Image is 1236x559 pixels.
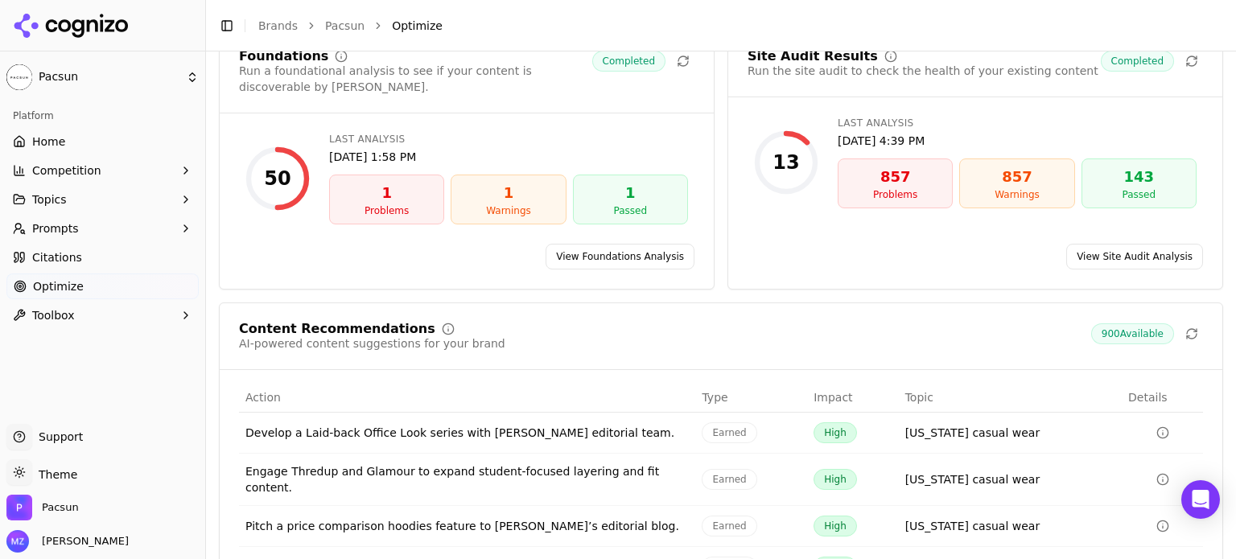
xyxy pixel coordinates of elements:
[264,166,290,191] div: 50
[6,530,29,553] img: Mera Zhang
[748,63,1098,79] div: Run the site audit to check the health of your existing content
[702,516,756,536] span: Earned
[33,278,84,294] span: Optimize
[6,245,199,270] a: Citations
[32,468,77,481] span: Theme
[392,18,443,34] span: Optimize
[32,134,65,150] span: Home
[1091,323,1174,344] span: 900 Available
[966,166,1067,188] div: 857
[1101,51,1174,72] span: Completed
[336,182,437,204] div: 1
[1089,188,1189,201] div: Passed
[245,463,689,495] div: Engage Thredup and Glamour to expand student-focused layering and fit content.
[6,129,199,154] a: Home
[905,471,1040,487] a: [US_STATE] casual wear
[592,51,665,72] span: Completed
[42,500,79,515] span: Pacsun
[845,188,946,201] div: Problems
[35,534,129,549] span: [PERSON_NAME]
[814,422,857,443] span: High
[32,307,75,323] span: Toolbox
[39,70,179,84] span: Pacsun
[1089,166,1189,188] div: 143
[32,191,67,208] span: Topics
[239,50,328,63] div: Foundations
[245,425,689,441] div: Develop a Laid-back Office Look series with [PERSON_NAME] editorial team.
[6,273,199,299] a: Optimize
[1066,244,1203,269] a: View Site Audit Analysis
[32,220,79,236] span: Prompts
[905,425,1040,441] a: [US_STATE] casual wear
[6,495,79,520] button: Open organization switcher
[905,518,1040,534] a: [US_STATE] casual wear
[6,495,32,520] img: Pacsun
[580,182,681,204] div: 1
[838,117,1197,129] div: Last Analysis
[239,335,505,351] div: AI-powered content suggestions for your brand
[458,204,558,217] div: Warnings
[702,469,756,490] span: Earned
[966,188,1067,201] div: Warnings
[239,63,592,95] div: Run a foundational analysis to see if your content is discoverable by [PERSON_NAME].
[580,204,681,217] div: Passed
[336,204,437,217] div: Problems
[546,244,694,269] a: View Foundations Analysis
[702,389,801,405] div: Type
[845,166,946,188] div: 857
[325,18,365,34] a: Pacsun
[1181,480,1220,519] div: Open Intercom Messenger
[6,302,199,328] button: Toolbox
[32,162,101,179] span: Competition
[814,389,892,405] div: Impact
[32,249,82,265] span: Citations
[1128,389,1197,405] div: Details
[814,469,857,490] span: High
[6,158,199,183] button: Competition
[702,422,756,443] span: Earned
[258,18,1191,34] nav: breadcrumb
[838,133,1197,149] div: [DATE] 4:39 PM
[814,516,857,536] span: High
[258,19,298,32] a: Brands
[6,187,199,212] button: Topics
[6,103,199,129] div: Platform
[32,429,83,445] span: Support
[329,133,688,146] div: Last Analysis
[245,518,689,534] div: Pitch a price comparison hoodies feature to [PERSON_NAME]’s editorial blog.
[458,182,558,204] div: 1
[239,323,435,335] div: Content Recommendations
[329,149,688,165] div: [DATE] 1:58 PM
[6,530,129,553] button: Open user button
[6,216,199,241] button: Prompts
[748,50,878,63] div: Site Audit Results
[245,389,689,405] div: Action
[772,150,799,175] div: 13
[6,64,32,90] img: Pacsun
[905,389,1115,405] div: Topic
